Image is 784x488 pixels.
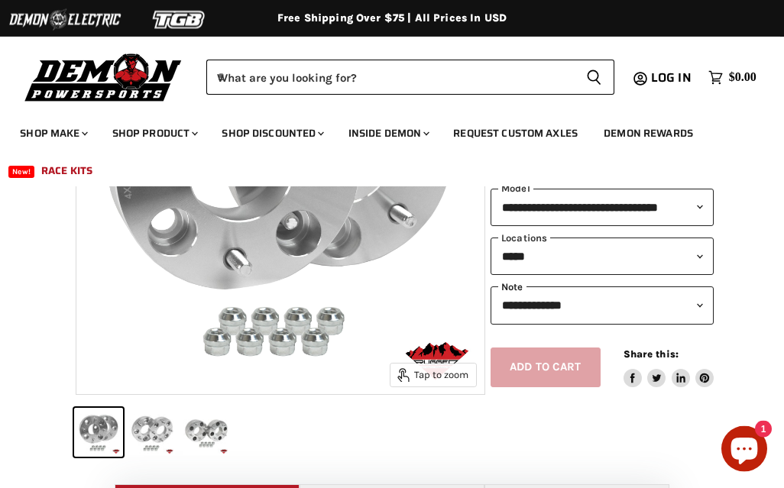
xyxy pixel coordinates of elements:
[624,347,714,388] aside: Share this:
[206,60,574,95] input: When autocomplete results are available use up and down arrows to review and enter to select
[20,50,187,104] img: Demon Powersports
[624,348,679,360] span: Share this:
[491,286,714,324] select: keys
[8,118,97,149] a: Shop Make
[74,408,123,457] button: Kawasaki Brute Force Rugged Wheel Spacer thumbnail
[8,5,122,34] img: Demon Electric Logo 2
[337,118,439,149] a: Inside Demon
[182,408,231,457] button: Kawasaki Brute Force Rugged Wheel Spacer thumbnail
[390,364,476,386] button: Tap to zoom
[101,118,208,149] a: Shop Product
[729,70,756,85] span: $0.00
[8,166,34,178] span: New!
[397,368,468,382] span: Tap to zoom
[491,238,714,275] select: keys
[128,408,177,457] button: Kawasaki Brute Force Rugged Wheel Spacer thumbnail
[592,118,705,149] a: Demon Rewards
[644,71,701,85] a: Log in
[122,5,237,34] img: TGB Logo 2
[701,66,764,89] a: $0.00
[491,189,714,226] select: modal-name
[651,68,692,87] span: Log in
[30,155,104,186] a: Race Kits
[717,426,772,476] inbox-online-store-chat: Shopify online store chat
[210,118,333,149] a: Shop Discounted
[8,111,753,186] ul: Main menu
[442,118,589,149] a: Request Custom Axles
[574,60,614,95] button: Search
[206,60,614,95] form: Product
